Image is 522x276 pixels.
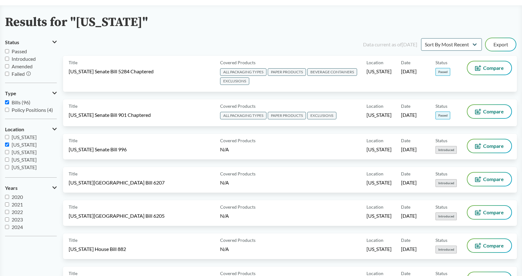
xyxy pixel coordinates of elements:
input: Failed [5,72,9,76]
span: [US_STATE][GEOGRAPHIC_DATA] Bill 6205 [69,212,165,219]
button: Status [5,37,57,48]
span: [US_STATE][GEOGRAPHIC_DATA] Bill 6207 [69,179,165,186]
span: Passed [435,68,450,76]
span: PAPER PRODUCTS [268,68,306,76]
span: Status [435,137,447,144]
span: Location [366,237,383,243]
span: Compare [483,109,504,114]
input: 2023 [5,217,9,221]
span: 2023 [12,216,23,222]
span: [DATE] [401,68,417,75]
span: Compare [483,143,504,148]
span: N/A [220,146,229,152]
span: 2020 [12,194,23,200]
h2: Results for "[US_STATE]" [5,15,148,29]
span: N/A [220,180,229,185]
span: [US_STATE] House Bill 882 [69,246,126,253]
span: Date [401,237,410,243]
span: [US_STATE] [366,179,392,186]
span: ALL PACKAGING TYPES [220,112,266,119]
input: Passed [5,49,9,53]
span: EXCLUSIONS [220,77,249,85]
span: Title [69,170,77,177]
span: EXCLUSIONS [307,112,336,119]
input: [US_STATE] [5,143,9,147]
span: [DATE] [401,112,417,118]
button: Compare [467,173,511,186]
span: Date [401,204,410,210]
span: 2021 [12,201,23,207]
input: 2021 [5,202,9,206]
span: Passed [12,48,27,54]
span: Policy Positions (4) [12,107,53,113]
span: [US_STATE] [12,157,37,163]
span: N/A [220,246,229,252]
button: Type [5,88,57,99]
span: Compare [483,243,504,248]
span: 2024 [12,224,23,230]
span: [US_STATE] [12,134,37,140]
span: Covered Products [220,103,256,109]
span: Location [5,127,24,132]
button: Compare [467,206,511,219]
span: Covered Products [220,137,256,144]
input: [US_STATE] [5,165,9,169]
span: Date [401,59,410,66]
span: Title [69,59,77,66]
span: Introduced [435,146,457,154]
span: Location [366,137,383,144]
span: [US_STATE] [366,146,392,153]
input: [US_STATE] [5,135,9,139]
input: 2022 [5,210,9,214]
span: N/A [220,213,229,219]
input: Bills (96) [5,100,9,104]
span: Introduced [435,212,457,220]
input: Amended [5,64,9,68]
span: Failed [12,71,25,77]
button: Export [486,38,516,51]
button: Location [5,124,57,135]
span: [US_STATE] [366,212,392,219]
button: Years [5,183,57,193]
span: [DATE] [401,179,417,186]
span: [US_STATE] [12,172,37,178]
span: [DATE] [401,146,417,153]
span: Title [69,237,77,243]
input: [US_STATE] [5,158,9,162]
span: Introduced [12,56,36,62]
span: Covered Products [220,237,256,243]
span: [US_STATE] Senate Bill 901 Chaptered [69,112,151,118]
span: [US_STATE] [12,142,37,148]
span: Compare [483,177,504,182]
button: Compare [467,105,511,118]
span: Status [435,237,447,243]
span: Status [435,170,447,177]
span: [US_STATE] [366,112,392,118]
span: [US_STATE] [12,164,37,170]
span: Title [69,103,77,109]
span: Introduced [435,246,457,253]
span: Covered Products [220,59,256,66]
span: Covered Products [220,170,256,177]
span: Covered Products [220,204,256,210]
span: Compare [483,210,504,215]
span: [DATE] [401,212,417,219]
span: Date [401,137,410,144]
span: Compare [483,65,504,70]
input: [US_STATE] [5,150,9,154]
span: BEVERAGE CONTAINERS [307,68,357,76]
span: Date [401,103,410,109]
span: [US_STATE] [366,68,392,75]
input: Policy Positions (4) [5,108,9,112]
span: Introduced [435,179,457,187]
span: Status [5,39,19,45]
div: Data current as of [DATE] [363,41,417,48]
button: Compare [467,61,511,75]
span: Type [5,91,16,96]
span: Date [401,170,410,177]
span: ALL PACKAGING TYPES [220,68,266,76]
input: Introduced [5,57,9,61]
span: Title [69,137,77,144]
span: Bills (96) [12,99,30,105]
span: 2022 [12,209,23,215]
